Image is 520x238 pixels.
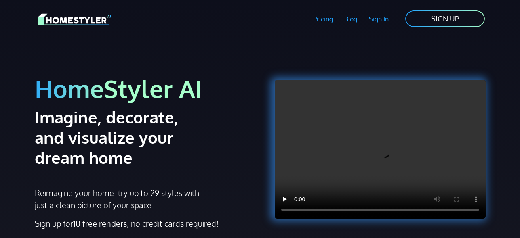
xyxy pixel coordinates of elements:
[363,10,395,28] a: Sign In
[307,10,339,28] a: Pricing
[35,73,255,104] h1: HomeStyler AI
[35,107,211,167] h2: Imagine, decorate, and visualize your dream home
[35,217,255,230] p: Sign up for , no credit cards required!
[35,187,200,211] p: Reimagine your home: try up to 29 styles with just a clean picture of your space.
[38,12,111,26] img: HomeStyler AI logo
[404,10,486,28] a: SIGN UP
[73,218,127,229] strong: 10 free renders
[339,10,363,28] a: Blog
